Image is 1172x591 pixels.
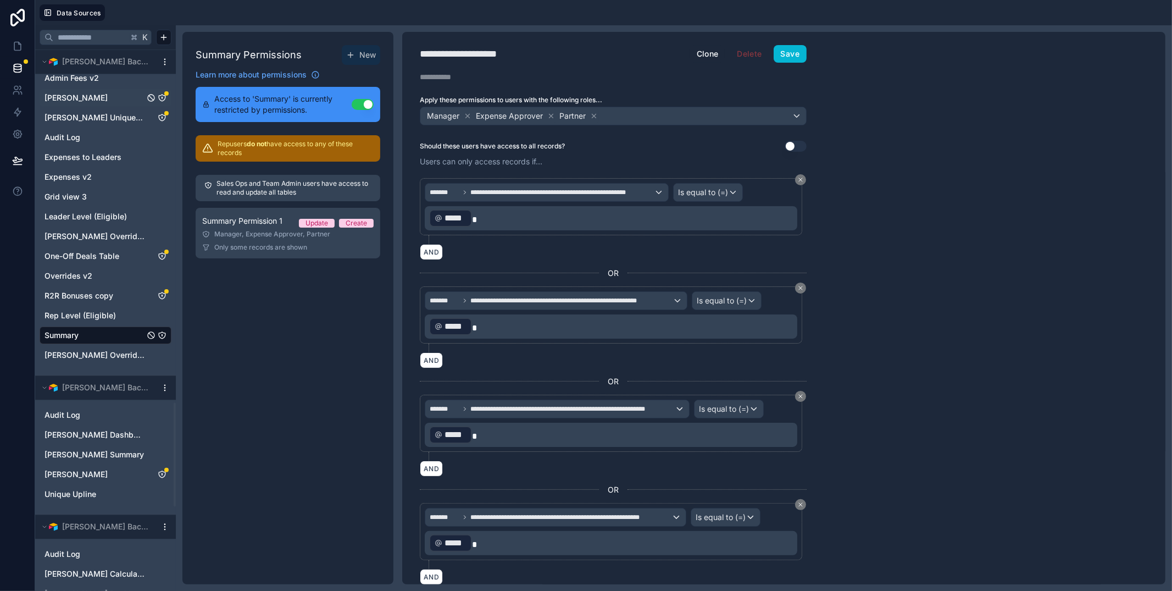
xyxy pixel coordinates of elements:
[45,73,99,84] span: Admin Fees v2
[247,140,266,148] strong: do not
[45,310,116,321] span: Rep Level (Eligible)
[196,69,307,80] span: Learn more about permissions
[45,132,145,143] a: Audit Log
[694,400,764,418] button: Is equal to (=)
[45,549,145,560] a: Audit Log
[62,56,151,67] span: [PERSON_NAME] Backends
[40,168,171,186] div: Expenses v2
[45,469,145,480] a: [PERSON_NAME]
[40,307,171,324] div: Rep Level (Eligible)
[696,512,746,523] span: Is equal to (=)
[420,142,565,151] label: Should these users have access to all records?
[40,485,171,503] div: Unique Upline
[49,383,58,392] img: Airtable Logo
[346,219,367,228] div: Create
[40,406,171,424] div: Audit Log
[49,522,58,531] img: Airtable Logo
[40,69,171,87] div: Admin Fees v2
[690,45,726,63] button: Clone
[40,426,171,444] div: Isaac Smith Dashboard View
[40,148,171,166] div: Expenses to Leaders
[45,211,145,222] a: Leader Level (Eligible)
[40,54,156,69] button: Airtable Logo[PERSON_NAME] Backends
[202,216,282,227] span: Summary Permission 1
[40,380,156,395] button: Airtable Logo[PERSON_NAME] Backends
[342,45,380,65] button: New
[62,382,151,393] span: [PERSON_NAME] Backends
[62,521,151,532] span: [PERSON_NAME] Backends
[45,152,145,163] a: Expenses to Leaders
[57,9,101,17] span: Data Sources
[45,270,145,281] a: Overrides v2
[40,4,105,21] button: Data Sources
[45,251,145,262] a: One-Off Deals Table
[45,330,79,341] span: Summary
[476,111,543,121] span: Expense Approver
[697,295,747,306] span: Is equal to (=)
[196,69,320,80] a: Learn more about permissions
[45,310,145,321] a: Rep Level (Eligible)
[45,112,145,123] a: [PERSON_NAME] Unique Downline Connections
[306,219,328,228] div: Update
[45,191,145,202] a: Grid view 3
[45,270,92,281] span: Overrides v2
[40,519,156,534] button: Airtable Logo[PERSON_NAME] Backends
[420,244,443,260] button: AND
[40,346,171,364] div: Zach King Overrides
[45,172,92,183] span: Expenses v2
[699,404,749,415] span: Is equal to (=)
[214,243,307,252] span: Only some records are shown
[141,34,149,41] span: K
[692,291,762,310] button: Is equal to (=)
[45,152,121,163] span: Expenses to Leaders
[608,484,619,495] span: OR
[691,508,760,527] button: Is equal to (=)
[420,96,807,104] label: Apply these permissions to users with the following roles...
[45,549,80,560] span: Audit Log
[45,132,80,143] span: Audit Log
[45,231,145,242] a: [PERSON_NAME] Override Table_Rachel's Overrides
[40,446,171,463] div: Isaac Summary
[420,107,807,125] button: ManagerExpense ApproverPartner
[214,93,352,115] span: Access to 'Summary' is currently restricted by permissions.
[40,545,171,563] div: Audit Log
[45,429,145,440] a: [PERSON_NAME] Dashboard View
[40,109,171,126] div: Andrew Moffat Unique Downline Connections
[40,267,171,285] div: Overrides v2
[678,187,728,198] span: Is equal to (=)
[420,156,807,167] p: Users can only access records if...
[49,57,58,66] img: Airtable Logo
[40,565,171,583] div: Brayden Searle Calculations/Support Columns
[45,92,108,103] span: [PERSON_NAME]
[420,461,443,477] button: AND
[559,111,586,121] span: Partner
[45,410,80,421] span: Audit Log
[40,208,171,225] div: Leader Level (Eligible)
[45,449,144,460] span: [PERSON_NAME] Summary
[359,49,376,60] span: New
[40,287,171,305] div: R2R Bonuses copy
[45,172,145,183] a: Expenses v2
[45,410,145,421] a: Audit Log
[45,211,127,222] span: Leader Level (Eligible)
[40,228,171,245] div: Matt Hemple Override Table_Rachel's Overrides
[40,327,171,344] div: Summary
[45,489,145,500] a: Unique Upline
[40,129,171,146] div: Audit Log
[45,191,87,202] span: Grid view 3
[45,350,145,361] a: [PERSON_NAME] Overrides
[774,45,807,63] button: Save
[45,92,145,103] a: [PERSON_NAME]
[40,89,171,107] div: Andrew Moffat
[608,268,619,279] span: OR
[420,352,443,368] button: AND
[216,179,371,197] p: Sales Ops and Team Admin users have access to read and update all tables
[45,290,145,301] a: R2R Bonuses copy
[45,251,119,262] span: One-Off Deals Table
[45,330,145,341] a: Summary
[202,230,374,239] div: Manager, Expense Approver, Partner
[196,208,380,258] a: Summary Permission 1UpdateCreateManager, Expense Approver, PartnerOnly some records are shown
